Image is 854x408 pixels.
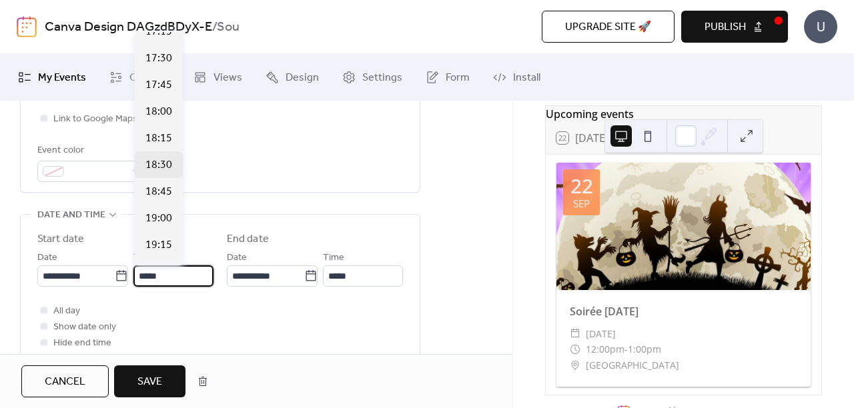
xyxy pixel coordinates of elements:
span: 17:45 [145,77,172,93]
a: Views [183,59,252,95]
span: Form [446,70,470,86]
span: Settings [362,70,402,86]
a: Install [483,59,550,95]
span: Cancel [45,374,85,390]
div: Start date [37,231,84,247]
span: Upgrade site 🚀 [565,19,651,35]
span: Views [213,70,242,86]
span: 18:45 [145,184,172,200]
div: Event color [37,143,144,159]
span: Link to Google Maps [53,111,137,127]
button: Save [114,365,185,397]
span: Save [137,374,162,390]
span: Date [227,250,247,266]
div: ​ [570,326,580,342]
span: [DATE] [586,326,616,342]
img: logo [17,16,37,37]
span: Connect [129,70,170,86]
span: Date [37,250,57,266]
div: U [804,10,837,43]
button: Upgrade site 🚀 [542,11,675,43]
span: 1:00pm [628,341,661,357]
span: [GEOGRAPHIC_DATA] [586,357,679,373]
div: End date [227,231,269,247]
span: 19:30 [145,264,172,280]
span: 12:00pm [586,341,624,357]
div: Sep [573,199,590,209]
span: - [624,341,628,357]
a: Design [256,59,329,95]
span: Show date only [53,319,116,335]
div: ​ [570,341,580,357]
div: 22 [570,176,593,196]
div: ​ [570,357,580,373]
div: Upcoming events [546,106,821,122]
span: Design [286,70,319,86]
a: My Events [8,59,96,95]
a: Canva Design DAGzdBDyX-E [45,15,212,40]
span: 18:30 [145,157,172,173]
a: Connect [99,59,180,95]
span: 19:00 [145,211,172,227]
span: All day [53,303,80,319]
span: My Events [38,70,86,86]
span: 18:15 [145,131,172,147]
span: Time [323,250,344,266]
span: 18:00 [145,104,172,120]
span: Publish [705,19,746,35]
span: 17:15 [145,24,172,40]
button: Publish [681,11,788,43]
span: Hide end time [53,335,111,351]
a: Settings [332,59,412,95]
span: 17:30 [145,51,172,67]
b: Sou [217,15,240,40]
button: Cancel [21,365,109,397]
span: Time [133,250,155,266]
span: 19:15 [145,237,172,253]
span: Date and time [37,207,105,223]
b: / [212,15,217,40]
div: Soirée [DATE] [556,303,811,319]
span: Install [513,70,540,86]
a: Form [416,59,480,95]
